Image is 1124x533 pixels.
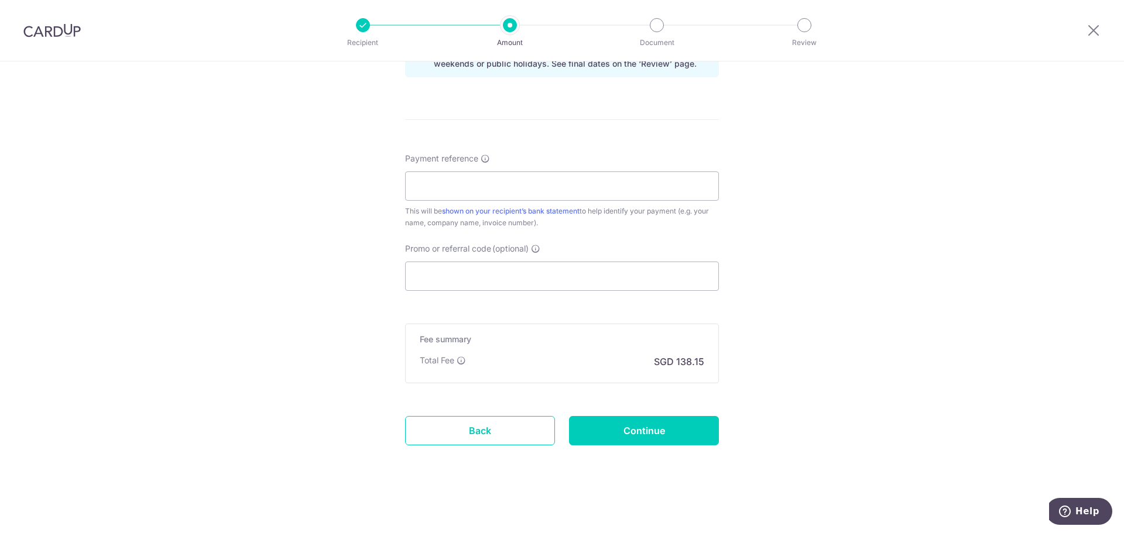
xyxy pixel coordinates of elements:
[23,23,81,37] img: CardUp
[442,207,580,215] a: shown on your recipient’s bank statement
[420,333,704,345] h5: Fee summary
[467,37,553,49] p: Amount
[569,416,719,445] input: Continue
[761,37,848,49] p: Review
[654,355,704,369] p: SGD 138.15
[492,243,529,255] span: (optional)
[405,416,555,445] a: Back
[1049,498,1112,527] iframe: Opens a widget where you can find more information
[405,205,719,229] div: This will be to help identify your payment (e.g. your name, company name, invoice number).
[405,243,491,255] span: Promo or referral code
[405,153,478,164] span: Payment reference
[420,355,454,366] p: Total Fee
[614,37,700,49] p: Document
[320,37,406,49] p: Recipient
